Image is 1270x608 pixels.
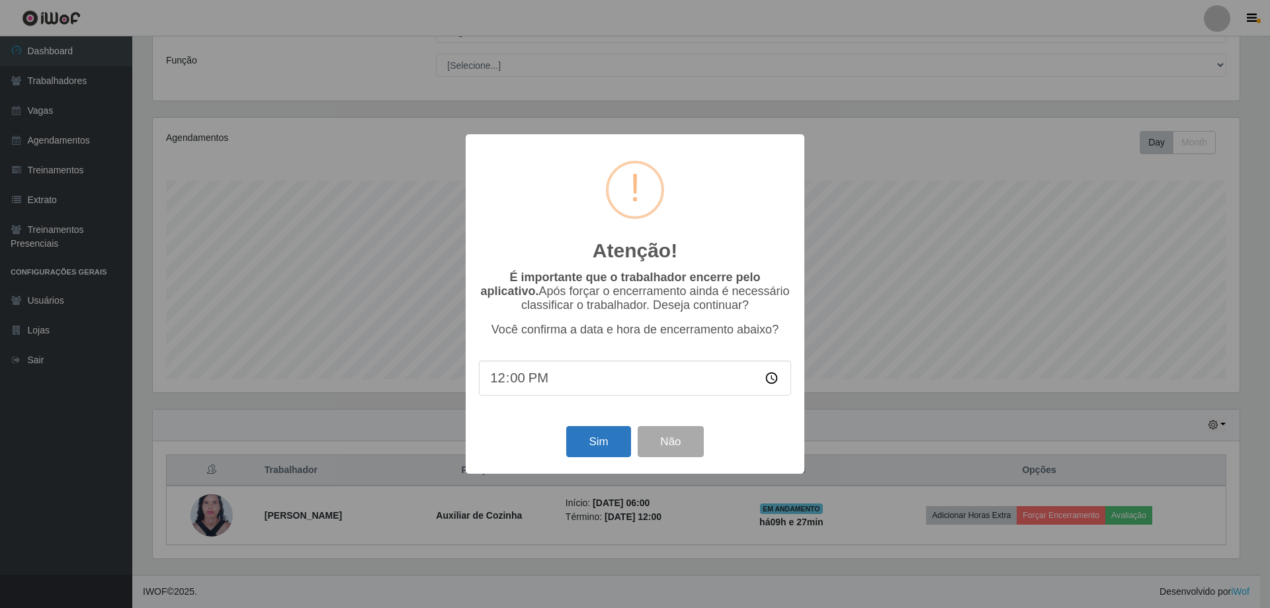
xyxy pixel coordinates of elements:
[479,323,791,337] p: Você confirma a data e hora de encerramento abaixo?
[593,239,677,263] h2: Atenção!
[638,426,703,457] button: Não
[566,426,630,457] button: Sim
[480,271,760,298] b: É importante que o trabalhador encerre pelo aplicativo.
[479,271,791,312] p: Após forçar o encerramento ainda é necessário classificar o trabalhador. Deseja continuar?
